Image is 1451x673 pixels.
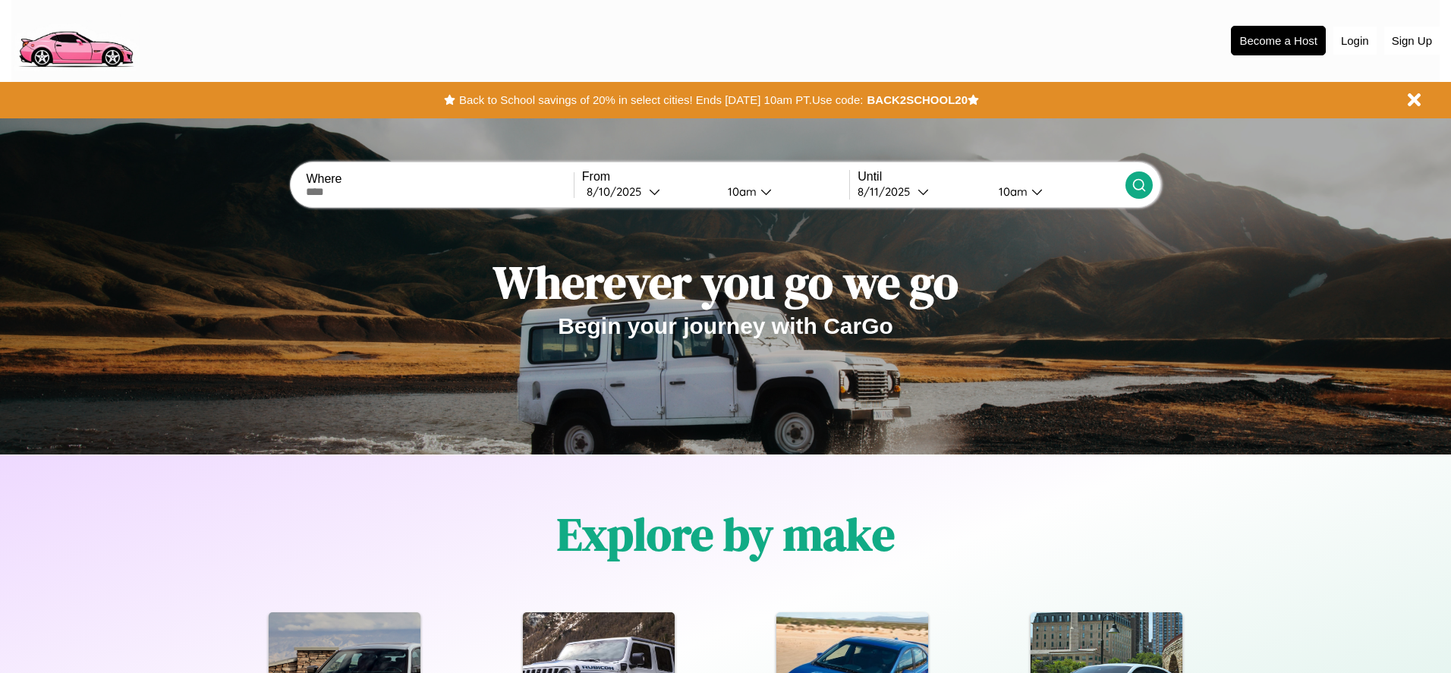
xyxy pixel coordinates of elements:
button: Become a Host [1231,26,1326,55]
div: 10am [991,184,1031,199]
h1: Explore by make [557,503,895,565]
button: Back to School savings of 20% in select cities! Ends [DATE] 10am PT.Use code: [455,90,867,111]
label: Where [306,172,573,186]
button: 8/10/2025 [582,184,716,200]
div: 8 / 10 / 2025 [587,184,649,199]
img: logo [11,8,140,71]
button: Sign Up [1384,27,1440,55]
label: From [582,170,849,184]
div: 8 / 11 / 2025 [858,184,917,199]
button: 10am [716,184,849,200]
button: Login [1333,27,1377,55]
label: Until [858,170,1125,184]
div: 10am [720,184,760,199]
button: 10am [987,184,1125,200]
b: BACK2SCHOOL20 [867,93,968,106]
